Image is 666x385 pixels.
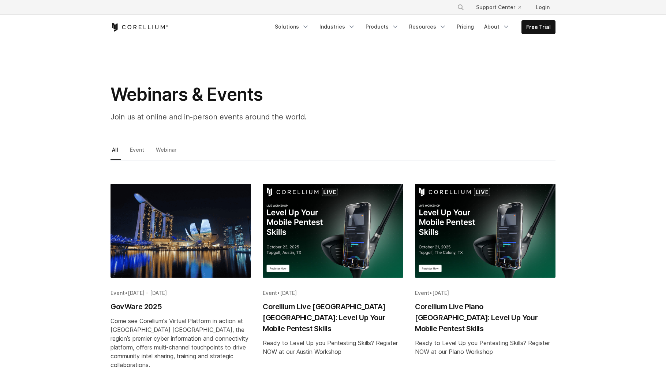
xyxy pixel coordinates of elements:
[111,23,169,32] a: Corellium Home
[530,1,555,14] a: Login
[111,184,251,278] img: GovWare 2025
[405,20,451,33] a: Resources
[432,290,449,296] span: [DATE]
[415,289,555,297] div: •
[470,1,527,14] a: Support Center
[263,338,403,356] div: Ready to Level Up you Pentesting Skills? Register NOW at our Austin Workshop
[111,290,125,296] span: Event
[415,338,555,356] div: Ready to Level Up you Pentesting Skills? Register NOW at our Plano Workshop
[128,145,147,160] a: Event
[415,290,429,296] span: Event
[522,21,555,34] a: Free Trial
[263,290,277,296] span: Event
[111,145,121,160] a: All
[448,1,555,14] div: Navigation Menu
[154,145,179,160] a: Webinar
[270,20,314,33] a: Solutions
[263,184,403,278] img: Corellium Live Austin TX: Level Up Your Mobile Pentest Skills
[480,20,514,33] a: About
[415,301,555,334] h2: Corellium Live Plano [GEOGRAPHIC_DATA]: Level Up Your Mobile Pentest Skills
[111,84,403,105] h1: Webinars & Events
[128,290,167,296] span: [DATE] - [DATE]
[315,20,360,33] a: Industries
[263,301,403,334] h2: Corellium Live [GEOGRAPHIC_DATA] [GEOGRAPHIC_DATA]: Level Up Your Mobile Pentest Skills
[452,20,478,33] a: Pricing
[111,289,251,297] div: •
[280,290,297,296] span: [DATE]
[263,289,403,297] div: •
[111,301,251,312] h2: GovWare 2025
[270,20,555,34] div: Navigation Menu
[454,1,467,14] button: Search
[415,184,555,278] img: Corellium Live Plano TX: Level Up Your Mobile Pentest Skills
[111,316,251,369] div: Come see Corellium's Virtual Platform in action at [GEOGRAPHIC_DATA] [GEOGRAPHIC_DATA], the regio...
[111,111,403,122] p: Join us at online and in-person events around the world.
[361,20,403,33] a: Products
